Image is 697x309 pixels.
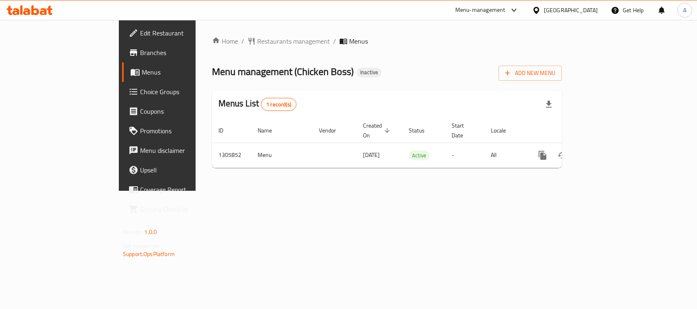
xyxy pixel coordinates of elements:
[122,199,235,219] a: Grocery Checklist
[123,241,160,251] span: Get support on:
[218,126,234,135] span: ID
[241,36,244,46] li: /
[247,36,330,46] a: Restaurants management
[363,150,380,160] span: [DATE]
[526,118,618,143] th: Actions
[122,160,235,180] a: Upsell
[140,204,229,214] span: Grocery Checklist
[122,141,235,160] a: Menu disclaimer
[123,249,175,259] a: Support.OpsPlatform
[212,36,562,46] nav: breadcrumb
[140,126,229,136] span: Promotions
[333,36,336,46] li: /
[484,143,526,168] td: All
[122,43,235,62] a: Branches
[142,67,229,77] span: Menus
[122,62,235,82] a: Menus
[123,227,143,237] span: Version:
[445,143,484,168] td: -
[552,146,572,165] button: Change Status
[452,121,474,140] span: Start Date
[505,68,555,78] span: Add New Menu
[455,5,505,15] div: Menu-management
[363,121,392,140] span: Created On
[544,6,598,15] div: [GEOGRAPHIC_DATA]
[140,48,229,57] span: Branches
[683,6,686,15] span: A
[144,227,157,237] span: 1.0.0
[212,62,354,81] span: Menu management ( Chicken Boss )
[409,151,430,160] span: Active
[251,143,312,168] td: Menu
[212,118,618,168] table: enhanced table
[357,68,381,77] div: Inactive
[257,36,330,46] span: Restaurants management
[140,185,229,194] span: Coverage Report
[539,95,559,114] div: Export file
[122,180,235,199] a: Coverage Report
[533,146,552,165] button: more
[261,101,296,108] span: 1 record(s)
[140,87,229,97] span: Choice Groups
[261,98,296,111] div: Total records count
[218,97,296,111] h2: Menus List
[122,23,235,43] a: Edit Restaurant
[319,126,347,135] span: Vendor
[491,126,517,135] span: Locale
[140,28,229,38] span: Edit Restaurant
[357,69,381,76] span: Inactive
[349,36,368,46] span: Menus
[122,102,235,121] a: Coupons
[122,121,235,141] a: Promotions
[140,106,229,116] span: Coupons
[409,126,435,135] span: Status
[140,165,229,175] span: Upsell
[258,126,283,135] span: Name
[499,66,562,81] button: Add New Menu
[122,82,235,102] a: Choice Groups
[140,146,229,155] span: Menu disclaimer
